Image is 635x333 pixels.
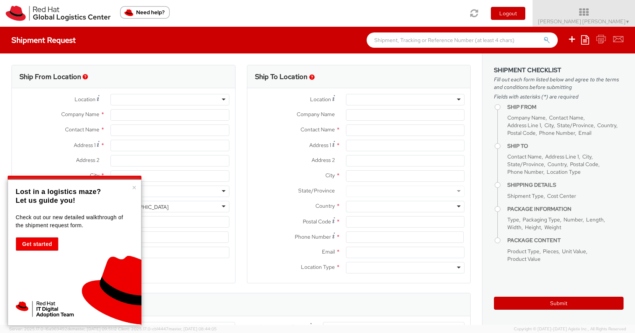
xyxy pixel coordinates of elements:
span: Location [310,96,331,103]
h3: Shipment Checklist [494,67,624,74]
h3: Ship To Location [255,73,307,81]
span: Server: 2025.17.0-16a969492de [9,326,117,331]
span: State/Province [507,161,544,168]
span: Phone Number [507,168,543,175]
span: Contact Name [507,153,542,160]
input: Shipment, Tracking or Reference Number (at least 4 chars) [367,32,558,48]
h4: Ship From [507,104,624,110]
span: Location Type [301,263,335,270]
img: rh-logistics-00dfa346123c4ec078e1.svg [6,6,110,21]
span: Address 1 [309,142,331,149]
span: Phone Number [539,129,575,136]
span: Contact Name [300,126,335,133]
span: ▼ [625,19,630,25]
span: Email [322,248,335,255]
span: Address 2 [76,157,99,163]
span: State/Province [298,187,335,194]
span: Shipment Type [507,192,544,199]
span: Postal Code [303,218,331,225]
span: Pieces [543,248,559,255]
strong: Lost in a logistics maze? [16,188,101,196]
span: Height [525,224,541,231]
span: Contact Name [549,114,583,121]
span: State/Province [557,122,594,129]
span: Location [75,96,96,103]
span: Company Name [61,111,99,118]
span: master, [DATE] 09:51:12 [72,326,117,331]
strong: Let us guide you! [16,197,75,204]
button: Get started [16,237,58,251]
span: Shipment Notification [257,323,309,331]
span: Number [564,216,583,223]
span: Unit Value [562,248,586,255]
h4: Package Information [507,206,624,212]
button: Close [132,184,136,191]
button: Need help? [120,6,170,19]
span: Address Line 1 [545,153,579,160]
span: City [325,172,335,179]
span: Country [597,122,616,129]
span: Product Type [507,248,539,255]
h4: Shipment Request [11,36,76,44]
span: Width [507,224,521,231]
span: Location Type [547,168,581,175]
div: [GEOGRAPHIC_DATA] [115,203,169,211]
span: [PERSON_NAME] [PERSON_NAME] [538,18,630,25]
span: Packaging Type [523,216,560,223]
span: Product Value [507,255,541,262]
span: Address 1 [74,142,96,149]
span: Address Line 1 [507,122,541,129]
span: Copyright © [DATE]-[DATE] Agistix Inc., All Rights Reserved [514,326,626,332]
span: Postal Code [570,161,598,168]
span: Type [507,216,519,223]
span: master, [DATE] 08:44:05 [169,326,217,331]
span: Address 2 [312,157,335,163]
span: Country [315,202,335,209]
h4: Ship To [507,143,624,149]
span: Cost Center [547,192,576,199]
h3: Ship From Location [19,73,81,81]
span: City [90,172,99,179]
button: Logout [491,7,525,20]
span: Client: 2025.17.0-cb14447 [118,326,217,331]
span: Weight [544,224,561,231]
button: Submit [494,297,624,310]
span: City [582,153,591,160]
span: Contact Name [65,126,99,133]
span: Fill out each form listed below and agree to the terms and conditions before submitting [494,76,624,91]
h4: Shipping Details [507,182,624,188]
span: City [544,122,554,129]
span: Company Name [297,111,335,118]
span: Length [586,216,604,223]
span: Phone Number [295,233,331,240]
span: Email [578,129,591,136]
h4: Package Content [507,238,624,243]
p: Check out our new detailed walkthrough of the shipment request form. [16,213,132,230]
span: Country [547,161,567,168]
span: Fields with asterisks (*) are required [494,93,624,100]
span: Postal Code [507,129,536,136]
span: Company Name [507,114,546,121]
